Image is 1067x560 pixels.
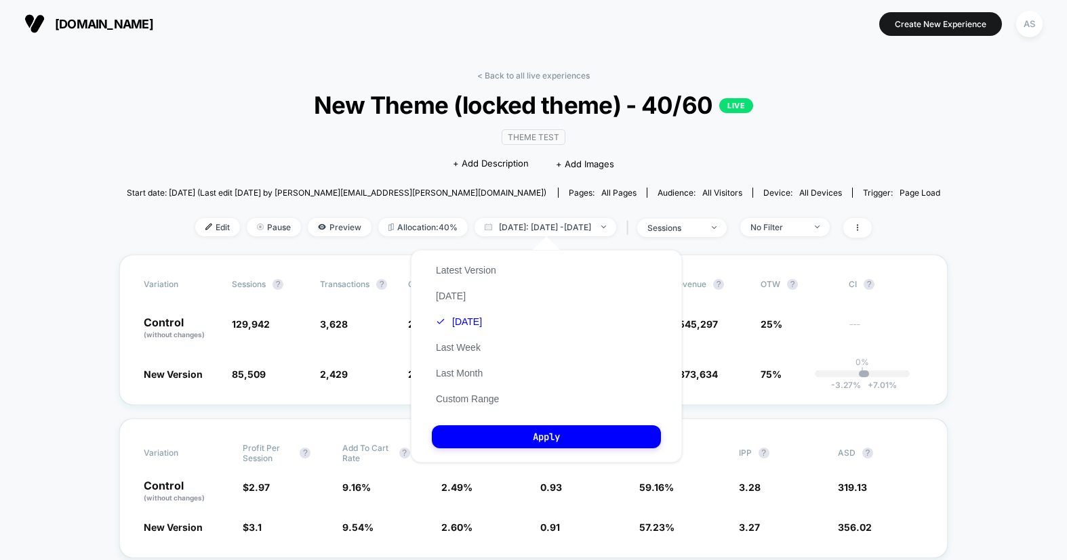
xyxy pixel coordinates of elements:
span: 545,297 [679,318,718,330]
button: Last Month [432,367,487,379]
span: + Add Images [556,158,614,169]
span: Allocation: 40% [378,218,468,236]
span: + Add Description [453,157,529,171]
span: 9.54 % [342,521,374,533]
button: Apply [432,425,661,448]
p: 0% [855,357,869,367]
button: ? [273,279,283,290]
span: 2.49 % [441,481,472,493]
span: 373,634 [679,368,718,380]
span: 129,942 [232,318,270,330]
span: | [623,218,637,238]
span: all pages [601,188,637,198]
span: $ [243,481,270,493]
button: Last Week [432,341,485,353]
button: [DOMAIN_NAME] [20,13,157,35]
img: end [815,225,820,228]
span: 356.02 [838,521,872,533]
img: end [257,223,264,230]
p: Control [144,317,218,340]
span: all devices [799,188,842,198]
span: Variation [144,443,218,463]
span: --- [849,320,923,340]
img: Visually logo [24,14,45,34]
span: 3,628 [320,318,348,330]
span: New Version [144,368,203,380]
button: ? [862,448,873,458]
span: 0.91 [540,521,560,533]
span: IPP [739,448,752,458]
span: Preview [308,218,371,236]
span: 0.93 [540,481,562,493]
span: CI [849,279,923,290]
span: + [868,380,873,390]
button: ? [376,279,387,290]
p: | [861,367,864,377]
span: 2,429 [320,368,348,380]
span: 25% [761,318,782,330]
span: Add To Cart Rate [342,443,392,463]
img: end [712,226,717,229]
span: Profit Per Session [243,443,293,463]
div: Trigger: [863,188,940,198]
span: 2.60 % [441,521,472,533]
button: ? [864,279,874,290]
span: (without changes) [144,330,205,339]
span: Variation [144,279,218,290]
span: 3.27 [739,521,760,533]
span: 85,509 [232,368,266,380]
div: Pages: [569,188,637,198]
span: 3.1 [249,521,262,533]
span: 7.01 % [861,380,897,390]
button: Latest Version [432,264,500,276]
span: Sessions [232,279,266,289]
img: end [601,225,606,228]
button: Create New Experience [879,12,1002,36]
span: Pause [247,218,301,236]
button: ? [300,448,310,458]
div: sessions [647,223,702,233]
p: LIVE [719,98,753,113]
span: Edit [195,218,240,236]
span: $ [243,521,262,533]
span: 9.16 % [342,481,371,493]
img: calendar [485,223,492,230]
div: No Filter [750,222,805,232]
span: Device: [752,188,852,198]
span: 2.97 [249,481,270,493]
button: [DATE] [432,290,470,302]
span: Page Load [900,188,940,198]
button: ? [713,279,724,290]
a: < Back to all live experiences [477,70,590,81]
span: New Theme (locked theme) - 40/60 [167,91,900,119]
span: New Version [144,521,203,533]
span: Theme Test [502,129,565,145]
span: 59.16 % [639,481,674,493]
button: [DATE] [432,316,486,328]
span: 57.23 % [639,521,675,533]
p: Control [144,480,229,503]
img: edit [205,223,212,230]
span: (without changes) [144,494,205,502]
span: All Visitors [702,188,742,198]
span: [DOMAIN_NAME] [55,17,153,31]
span: 75% [761,368,782,380]
span: ASD [838,448,855,458]
span: Transactions [320,279,369,289]
img: rebalance [388,223,394,231]
span: 3.28 [739,481,761,493]
span: Start date: [DATE] (Last edit [DATE] by [PERSON_NAME][EMAIL_ADDRESS][PERSON_NAME][DOMAIN_NAME]) [127,188,546,198]
span: [DATE]: [DATE] - [DATE] [475,218,616,236]
div: Audience: [658,188,742,198]
button: ? [759,448,769,458]
button: Custom Range [432,393,503,405]
span: 319.13 [838,481,867,493]
span: -3.27 % [831,380,861,390]
span: OTW [761,279,835,290]
button: AS [1012,10,1047,38]
button: ? [787,279,798,290]
div: AS [1016,11,1043,37]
